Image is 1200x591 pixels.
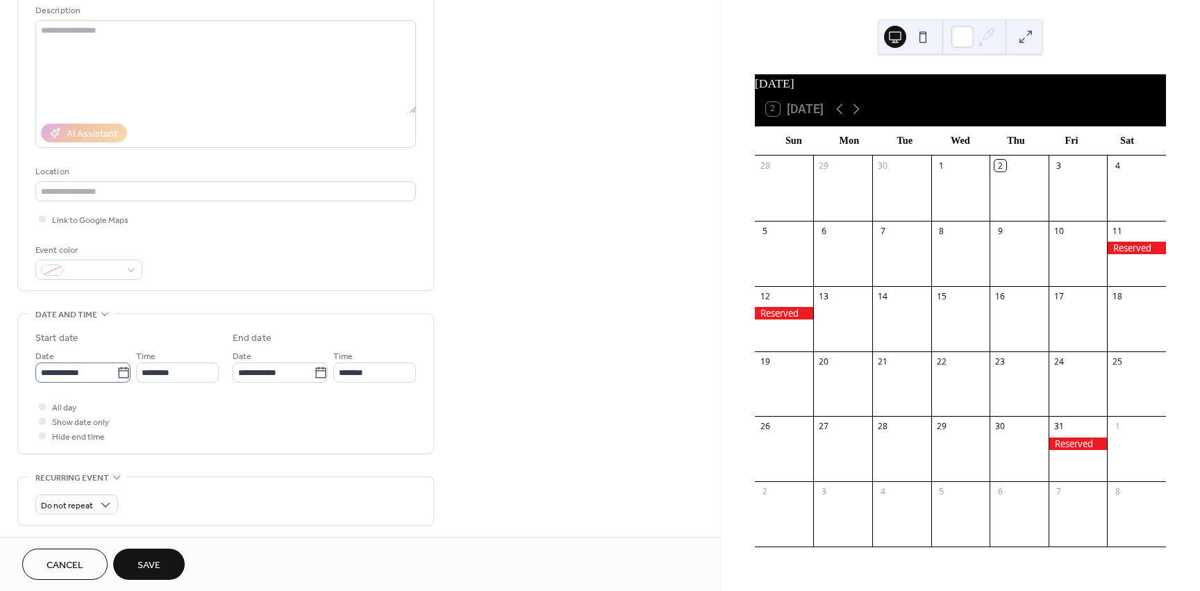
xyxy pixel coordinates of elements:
span: Time [333,349,353,364]
div: 7 [877,225,889,237]
div: 12 [759,290,771,302]
div: 19 [759,356,771,367]
span: Recurring event [35,471,109,485]
div: Fri [1044,126,1099,155]
div: 1 [1112,421,1124,433]
div: 6 [818,225,830,237]
div: [DATE] [755,74,1166,92]
div: Description [35,3,413,18]
div: 3 [1053,160,1065,172]
span: Date [35,349,54,364]
span: Date and time [35,308,97,322]
span: Cancel [47,558,83,573]
div: 29 [935,421,947,433]
div: 29 [818,160,830,172]
div: 24 [1053,356,1065,367]
div: 5 [935,486,947,498]
div: 31 [1053,421,1065,433]
button: Save [113,549,185,580]
div: Reserved [1049,438,1108,450]
div: 9 [994,225,1006,237]
div: 18 [1112,290,1124,302]
div: 23 [994,356,1006,367]
div: Start date [35,331,78,346]
div: 6 [994,486,1006,498]
span: Save [137,558,160,573]
div: Wed [933,126,988,155]
div: Reserved [755,307,814,319]
div: Mon [822,126,877,155]
span: Hide end time [52,430,105,444]
div: 2 [759,486,771,498]
div: 8 [935,225,947,237]
div: 4 [1112,160,1124,172]
div: 30 [877,160,889,172]
span: Link to Google Maps [52,213,128,228]
span: Time [136,349,156,364]
div: 10 [1053,225,1065,237]
span: Date [233,349,251,364]
div: 16 [994,290,1006,302]
span: All day [52,401,76,415]
div: 28 [759,160,771,172]
div: 25 [1112,356,1124,367]
div: 7 [1053,486,1065,498]
div: 11 [1112,225,1124,237]
div: 21 [877,356,889,367]
div: 13 [818,290,830,302]
button: Cancel [22,549,108,580]
div: Location [35,165,413,179]
div: 15 [935,290,947,302]
div: Tue [877,126,933,155]
div: 5 [759,225,771,237]
div: End date [233,331,272,346]
div: Event color [35,243,140,258]
div: 20 [818,356,830,367]
div: 8 [1112,486,1124,498]
div: 30 [994,421,1006,433]
div: Thu [988,126,1044,155]
div: Sun [766,126,822,155]
div: 4 [877,486,889,498]
div: 27 [818,421,830,433]
span: Show date only [52,415,109,430]
div: 3 [818,486,830,498]
div: Sat [1099,126,1155,155]
div: 2 [994,160,1006,172]
div: 17 [1053,290,1065,302]
span: Do not repeat [41,498,93,514]
div: 22 [935,356,947,367]
div: 28 [877,421,889,433]
div: 26 [759,421,771,433]
div: 1 [935,160,947,172]
div: Reserved [1107,242,1166,254]
div: 14 [877,290,889,302]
